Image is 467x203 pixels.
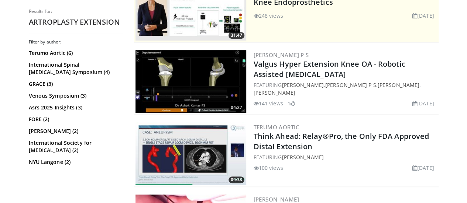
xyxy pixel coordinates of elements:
li: 248 views [254,12,283,20]
a: International Society for [MEDICAL_DATA] (2) [29,139,121,154]
span: 04:27 [229,104,244,111]
a: Think Ahead: Relay®Pro, the Only FDA Approved Distal Extension [254,131,429,151]
a: FORE (2) [29,116,121,123]
span: 09:38 [229,176,244,183]
li: 100 views [254,164,283,172]
a: 04:27 [135,50,246,113]
h3: Filter by author: [29,39,123,45]
p: Results for: [29,8,123,14]
a: [PERSON_NAME] [282,154,323,161]
a: [PERSON_NAME] [254,89,295,96]
a: [PERSON_NAME] [254,196,299,203]
li: 141 views [254,99,283,107]
a: [PERSON_NAME] [378,81,419,88]
a: 09:38 [135,122,246,185]
li: [DATE] [412,164,434,172]
span: 31:47 [229,32,244,39]
a: International Spinal [MEDICAL_DATA] Symposium (4) [29,61,121,76]
a: Asrs 2025 Insights (3) [29,104,121,111]
a: Terumo Aortic [254,123,299,131]
img: 7c0f0120-7d40-418d-b994-139776f918bc.300x170_q85_crop-smart_upscale.jpg [135,122,246,185]
a: Valgus Hyper Extension Knee OA - Robotic Assisted [MEDICAL_DATA] [254,59,405,79]
a: [PERSON_NAME] [282,81,323,88]
li: 1 [288,99,295,107]
img: 2361a525-e71d-4d5b-a769-c1365c92593e.300x170_q85_crop-smart_upscale.jpg [135,50,246,113]
a: Venous Symposium (3) [29,92,121,99]
li: [DATE] [412,99,434,107]
div: FEATURING [254,153,437,161]
h2: ARTROPLASTY EXTENSION [29,17,123,27]
a: [PERSON_NAME] (2) [29,127,121,135]
div: FEATURING , , , [254,81,437,97]
a: [PERSON_NAME] P S [325,81,376,88]
a: NYU Langone (2) [29,158,121,166]
li: [DATE] [412,12,434,20]
a: Terumo Aortic (6) [29,49,121,57]
a: [PERSON_NAME] P S [254,51,309,59]
a: GRACE (3) [29,80,121,88]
